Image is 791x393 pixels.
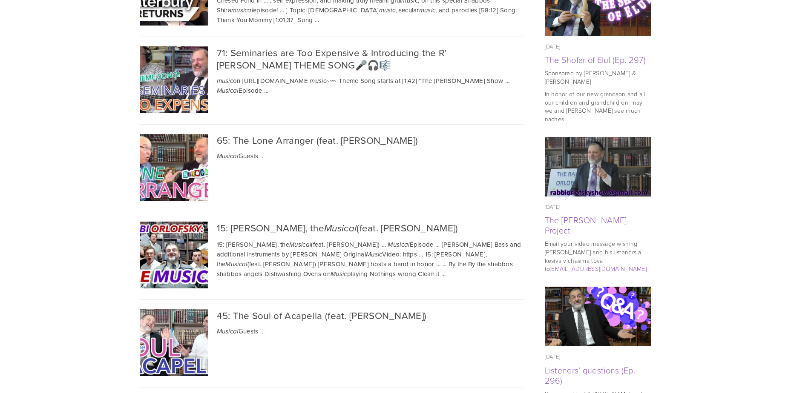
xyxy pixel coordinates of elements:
[436,259,440,268] span: …
[310,77,326,85] em: music
[324,223,357,234] em: Musical
[545,239,651,273] p: Email your video message wishing [PERSON_NAME] and his listeners a kesiva v’chasima tova to
[140,222,523,235] div: 15: [PERSON_NAME], the (feat. [PERSON_NAME])
[217,250,487,268] span: 15: [PERSON_NAME], the (feat. [PERSON_NAME]) [PERSON_NAME] hosts a band in honor
[140,299,523,387] div: 45: The Soul of Acapella (feat. [PERSON_NAME]) MusicalGuests …
[545,364,636,386] a: Listeners' questions (Ep. 296)
[217,259,513,278] span: ... By the By the shabbos shabbos angels Dishwashing Ovens on playing Nothings wrong Clean it
[388,241,409,249] em: Musical
[217,153,239,160] em: Musical
[217,6,517,24] span: ] Topic: [DEMOGRAPHIC_DATA] , secular , and parodies [58:12] Song: Thank You Mommy [1:01:37] Song
[217,328,239,336] em: Musical
[217,77,233,85] em: music
[217,240,380,249] span: 15: [PERSON_NAME], the (feat. [PERSON_NAME])
[545,287,651,347] a: Listeners' questions (Ep. 296)
[217,87,239,95] em: Musical
[379,7,396,14] em: music
[545,281,651,352] img: Listeners' questions (Ep. 296)
[545,353,561,360] time: [DATE]
[217,86,262,95] span: Episode
[382,240,386,249] span: …
[545,43,561,50] time: [DATE]
[419,250,423,259] span: …
[544,137,651,197] img: The Rabbi Orlofsky Rosh Hashana Project
[435,240,440,249] span: …
[217,151,259,160] span: Guests
[260,151,265,160] span: …
[264,86,268,95] span: …
[441,269,446,278] span: …
[260,327,265,336] span: …
[140,124,523,212] div: 65: The Lone Arranger (feat. [PERSON_NAME]) MusicalGuests …
[545,90,651,123] p: In honor of our new grandson and all our children and grandchildren, may we and [PERSON_NAME] see...
[419,7,436,14] em: music
[140,37,523,124] div: 71: Seminaries are Too Expensive & Introducing the R' [PERSON_NAME] THEME SONG🎤🎧🎼 musicon [URL][D...
[280,6,284,14] span: …
[505,76,509,85] span: …
[217,76,503,85] span: on [URL][DOMAIN_NAME] ~~~ Theme Song starts at [1:42] "The [PERSON_NAME] Show
[545,214,627,236] a: The [PERSON_NAME] Project
[231,7,253,14] em: musical
[545,54,646,65] a: The Shofar of Elul (Ep. 297)
[217,327,259,336] span: Guests
[331,271,347,278] em: Music
[140,309,523,322] div: 45: The Soul of Acapella (feat. [PERSON_NAME])
[140,134,523,146] div: 65: The Lone Arranger (feat. [PERSON_NAME])
[545,203,561,211] time: [DATE]
[545,137,651,197] a: The Rabbi Orlofsky Rosh Hashana Project
[550,265,647,273] a: [EMAIL_ADDRESS][DOMAIN_NAME]
[545,69,651,85] p: Sponsored by [PERSON_NAME] & [PERSON_NAME]
[366,251,383,259] em: Music
[140,212,523,299] div: 15: [PERSON_NAME], theMusical(feat. [PERSON_NAME]) 15: [PERSON_NAME], theMusical(feat. [PERSON_NA...
[217,240,521,259] span: [PERSON_NAME] Bass and additional instruments by [PERSON_NAME] Original Video: https
[140,46,523,71] div: 71: Seminaries are Too Expensive & Introducing the R' [PERSON_NAME] THEME SONG🎤🎧🎼
[225,261,247,268] em: Musical
[388,240,433,249] span: Episode
[289,241,311,249] em: Musical
[315,15,319,24] span: …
